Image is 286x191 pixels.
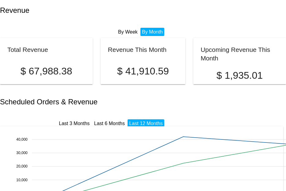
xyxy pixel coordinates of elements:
li: By Week [117,28,139,36]
text: 20,000 [16,164,28,168]
text: 40,000 [16,137,28,141]
text: 30,000 [16,151,28,155]
text: 10,000 [16,178,28,182]
h2: Total Revenue [7,46,48,53]
a: Last 3 Months [59,121,90,126]
li: By Month [140,28,164,36]
p: $ 67,988.38 [7,66,85,77]
h2: Revenue This Month [108,46,167,53]
p: $ 1,935.01 [201,70,279,81]
a: Last 12 Months [129,121,162,126]
p: $ 41,910.59 [108,66,178,77]
h2: Upcoming Revenue This Month [201,46,270,62]
a: Last 6 Months [94,121,125,126]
